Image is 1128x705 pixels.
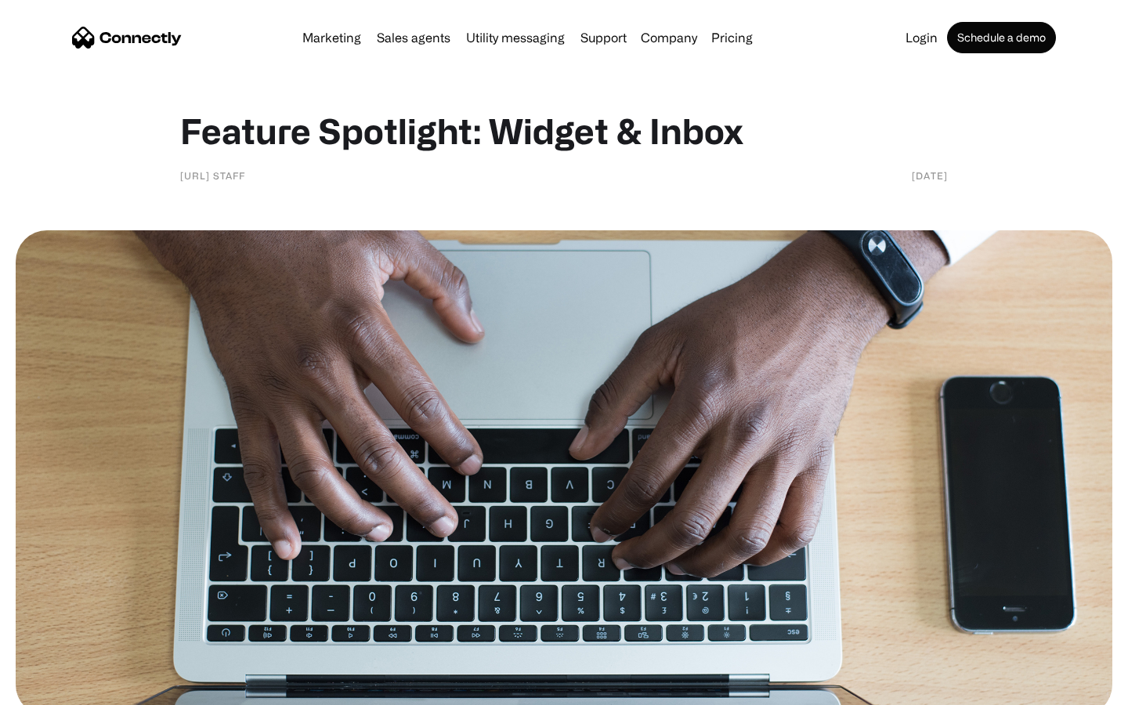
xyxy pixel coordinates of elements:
div: [URL] staff [180,168,245,183]
a: Login [899,31,944,44]
a: Pricing [705,31,759,44]
a: Marketing [296,31,367,44]
div: Company [641,27,697,49]
a: Utility messaging [460,31,571,44]
div: [DATE] [912,168,948,183]
a: Sales agents [371,31,457,44]
div: Company [636,27,702,49]
a: Schedule a demo [947,22,1056,53]
a: home [72,26,182,49]
a: Support [574,31,633,44]
ul: Language list [31,678,94,700]
h1: Feature Spotlight: Widget & Inbox [180,110,948,152]
aside: Language selected: English [16,678,94,700]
